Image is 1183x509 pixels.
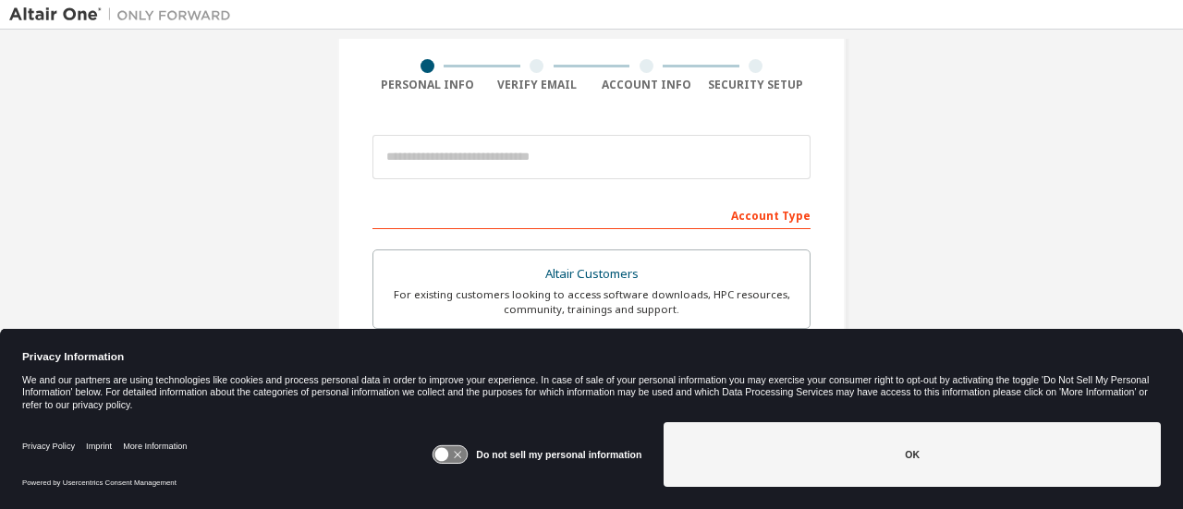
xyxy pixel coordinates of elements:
div: Account Info [591,78,701,92]
div: Personal Info [372,78,482,92]
div: Altair Customers [384,261,799,287]
div: Security Setup [701,78,811,92]
img: Altair One [9,6,240,24]
div: Verify Email [482,78,592,92]
div: Account Type [372,200,811,229]
div: For existing customers looking to access software downloads, HPC resources, community, trainings ... [384,287,799,317]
